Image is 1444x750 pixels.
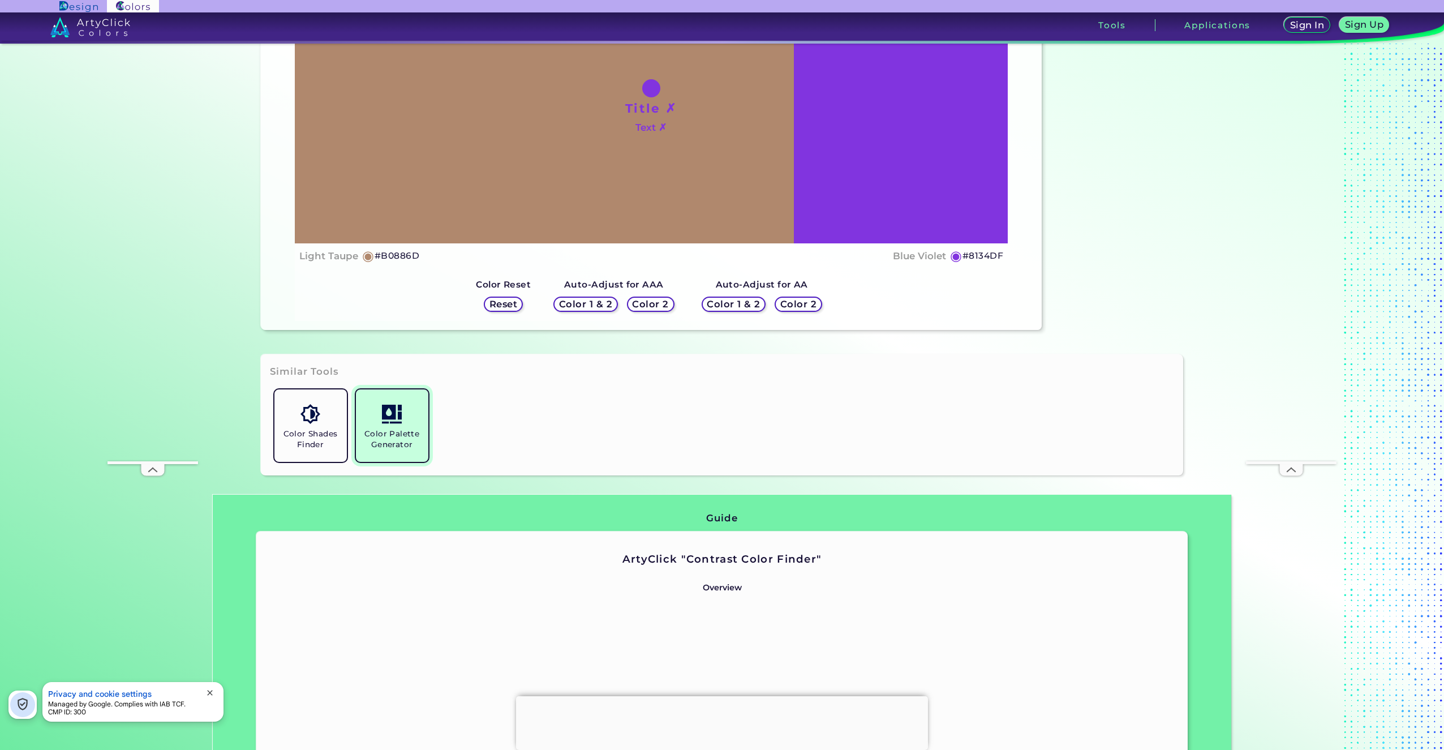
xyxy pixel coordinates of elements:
[782,300,815,308] h5: Color 2
[270,385,351,466] a: Color Shades Finder
[516,696,928,747] iframe: Advertisement
[625,100,677,117] h1: Title ✗
[710,300,758,308] h5: Color 1 & 2
[299,248,358,264] h4: Light Taupe
[564,279,664,290] strong: Auto-Adjust for AAA
[360,428,424,450] h5: Color Palette Generator
[362,249,375,263] h5: ◉
[472,581,971,594] p: Overview
[300,404,320,424] img: icon_color_shades.svg
[1292,21,1322,29] h5: Sign In
[1098,21,1126,29] h3: Tools
[351,385,433,466] a: Color Palette Generator
[706,512,737,525] h3: Guide
[108,122,198,461] iframe: Advertisement
[950,249,962,263] h5: ◉
[635,119,667,136] h4: Text ✗
[375,248,419,263] h5: #B0886D
[491,300,516,308] h5: Reset
[1342,18,1386,32] a: Sign Up
[476,279,531,290] strong: Color Reset
[893,248,946,264] h4: Blue Violet
[382,404,402,424] img: icon_col_pal_col.svg
[962,248,1003,263] h5: #8134DF
[716,279,808,290] strong: Auto-Adjust for AA
[279,428,342,450] h5: Color Shades Finder
[1246,122,1336,461] iframe: Advertisement
[1286,18,1328,32] a: Sign In
[270,365,339,379] h3: Similar Tools
[50,17,130,37] img: logo_artyclick_colors_white.svg
[472,552,971,567] h2: ArtyClick "Contrast Color Finder"
[1184,21,1250,29] h3: Applications
[634,300,667,308] h5: Color 2
[562,300,610,308] h5: Color 1 & 2
[59,1,97,12] img: ArtyClick Design logo
[1347,20,1382,29] h5: Sign Up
